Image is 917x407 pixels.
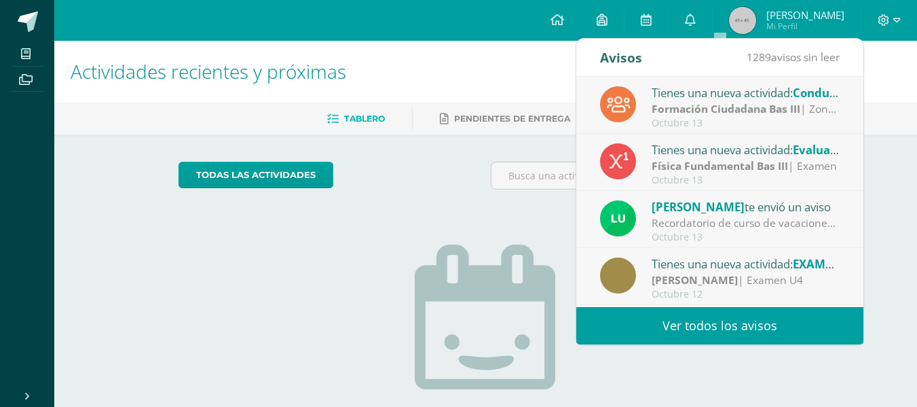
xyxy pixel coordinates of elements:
[600,39,642,76] div: Avisos
[729,7,756,34] img: 45x45
[652,198,840,215] div: te envió un aviso
[652,101,840,117] div: | Zona 2 40 puntos
[652,84,840,101] div: Tienes una nueva actividad:
[766,20,844,32] span: Mi Perfil
[652,272,738,287] strong: [PERSON_NAME]
[652,199,745,215] span: [PERSON_NAME]
[454,113,570,124] span: Pendientes de entrega
[344,113,385,124] span: Tablero
[576,307,863,344] a: Ver todos los avisos
[652,118,840,129] div: Octubre 13
[491,162,792,189] input: Busca una actividad próxima aquí...
[652,158,840,174] div: | Examen
[600,200,636,236] img: 54f82b4972d4d37a72c9d8d1d5f4dac6.png
[652,158,788,173] strong: Física Fundamental Bas III
[327,108,385,130] a: Tablero
[652,255,840,272] div: Tienes una nueva actividad:
[71,58,346,84] span: Actividades recientes y próximas
[766,8,844,22] span: [PERSON_NAME]
[652,101,800,116] strong: Formación Ciudadana Bas III
[652,232,840,243] div: Octubre 13
[652,272,840,288] div: | Examen U4
[652,289,840,300] div: Octubre 12
[440,108,570,130] a: Pendientes de entrega
[652,141,840,158] div: Tienes una nueva actividad:
[747,50,840,65] span: avisos sin leer
[793,256,859,272] span: EXAMEN U4
[747,50,771,65] span: 1289
[652,175,840,186] div: Octubre 13
[179,162,333,188] a: todas las Actividades
[652,215,840,231] div: Recordatorio de curso de vacaciones: Buen día estimados padres de familia Esperamos que se encuen...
